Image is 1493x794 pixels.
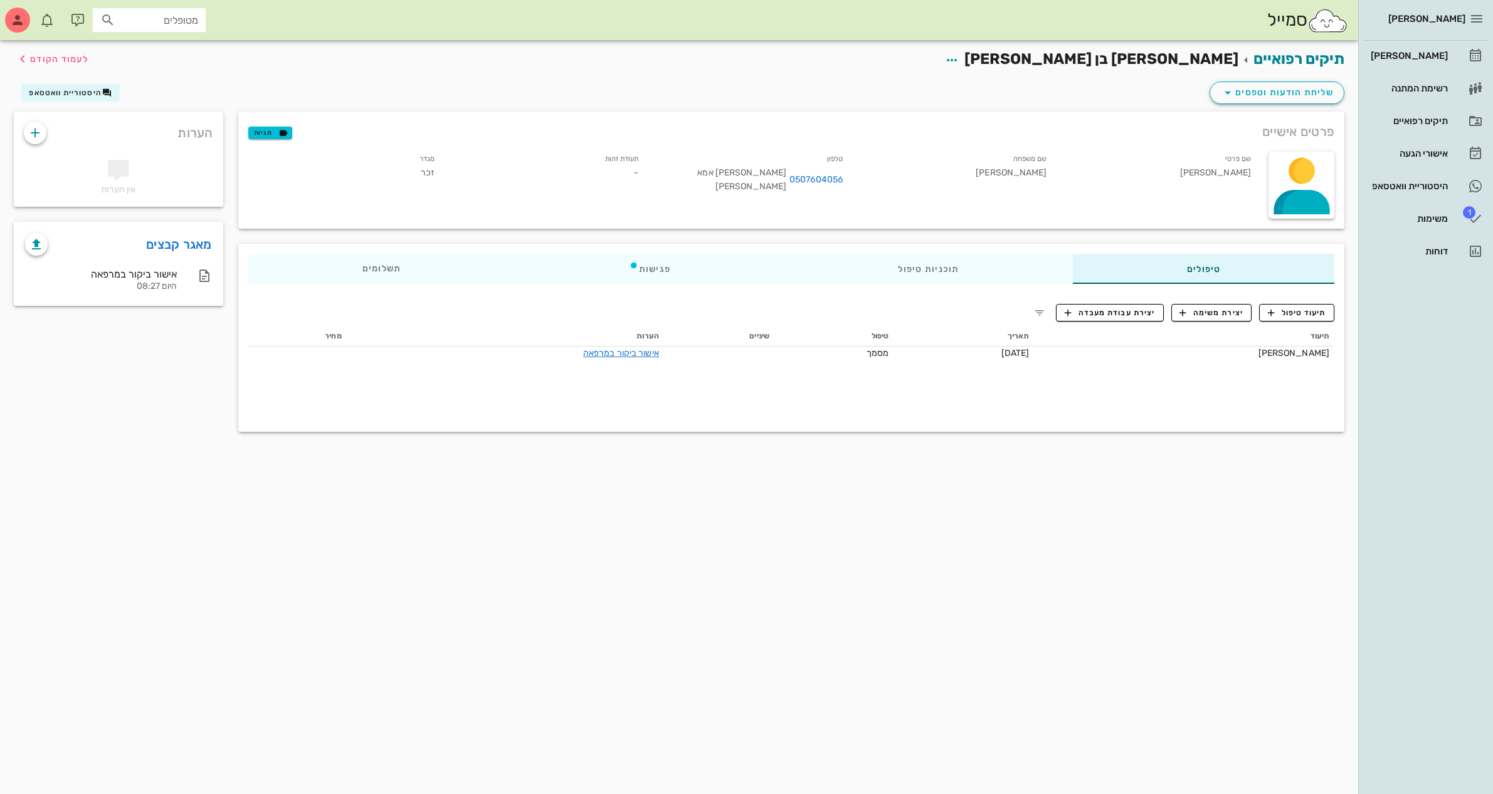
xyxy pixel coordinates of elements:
th: שיניים [664,326,774,347]
a: דוחות [1363,236,1488,266]
a: תיקים רפואיים [1363,106,1488,136]
a: היסטוריית וואטסאפ [1363,171,1488,201]
div: [PERSON_NAME] [1057,149,1261,201]
a: מאגר קבצים [146,234,212,254]
div: פגישות [515,254,784,284]
span: יצירת עבודת מעבדה [1065,307,1155,318]
div: [PERSON_NAME] [1039,347,1329,360]
span: תג [1463,206,1475,219]
th: טיפול [774,326,894,347]
small: טלפון [827,155,843,163]
small: מגדר [419,155,435,163]
a: תגמשימות [1363,204,1488,234]
th: מחיר [248,326,347,347]
small: שם משפחה [1013,155,1047,163]
button: תיעוד טיפול [1259,304,1334,321]
span: [DATE] [1001,348,1030,358]
span: - [634,167,638,178]
span: [PERSON_NAME] [1388,13,1465,24]
span: היסטוריית וואטסאפ [29,88,102,97]
div: [PERSON_NAME] אמא [PERSON_NAME] [659,166,843,194]
div: משימות [1368,214,1448,224]
button: לעמוד הקודם [15,48,88,70]
a: רשימת המתנה [1363,73,1488,103]
small: שם פרטי [1225,155,1251,163]
button: יצירת עבודת מעבדה [1056,304,1163,321]
span: לעמוד הקודם [30,54,88,65]
th: תאריך [894,326,1034,347]
th: הערות [347,326,664,347]
span: שליחת הודעות וטפסים [1220,85,1334,100]
div: היום 08:27 [25,281,177,292]
span: יצירת משימה [1179,307,1243,318]
a: [PERSON_NAME] [1363,41,1488,71]
div: תיקים רפואיים [1368,116,1448,126]
span: [PERSON_NAME] בן [PERSON_NAME] [964,50,1238,68]
div: רשימת המתנה [1368,83,1448,93]
button: תגיות [248,127,292,139]
div: זכר [241,149,445,201]
span: תג [37,10,45,18]
span: תיעוד טיפול [1268,307,1326,318]
div: סמייל [1267,7,1348,34]
div: הערות [14,112,223,148]
th: תיעוד [1034,326,1334,347]
div: היסטוריית וואטסאפ [1368,181,1448,191]
span: אין הערות [101,184,135,195]
span: מסמך [867,348,889,358]
a: תיקים רפואיים [1253,50,1344,68]
div: דוחות [1368,246,1448,256]
button: היסטוריית וואטסאפ [21,84,120,102]
a: אישור ביקור במרפאה [583,348,659,358]
div: אישורי הגעה [1368,149,1448,159]
div: אישור ביקור במרפאה [25,268,177,280]
div: תוכניות טיפול [784,254,1073,284]
a: 0507604056 [789,173,843,187]
button: שליחת הודעות וטפסים [1210,81,1344,104]
div: טיפולים [1073,254,1334,284]
span: פרטים אישיים [1262,122,1334,142]
a: אישורי הגעה [1363,138,1488,169]
span: תגיות [254,127,287,138]
span: תשלומים [362,264,401,273]
img: SmileCloud logo [1307,8,1348,33]
div: [PERSON_NAME] [1368,51,1448,61]
small: תעודת זהות [605,155,639,163]
button: יצירת משימה [1171,304,1252,321]
div: [PERSON_NAME] [853,149,1057,201]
